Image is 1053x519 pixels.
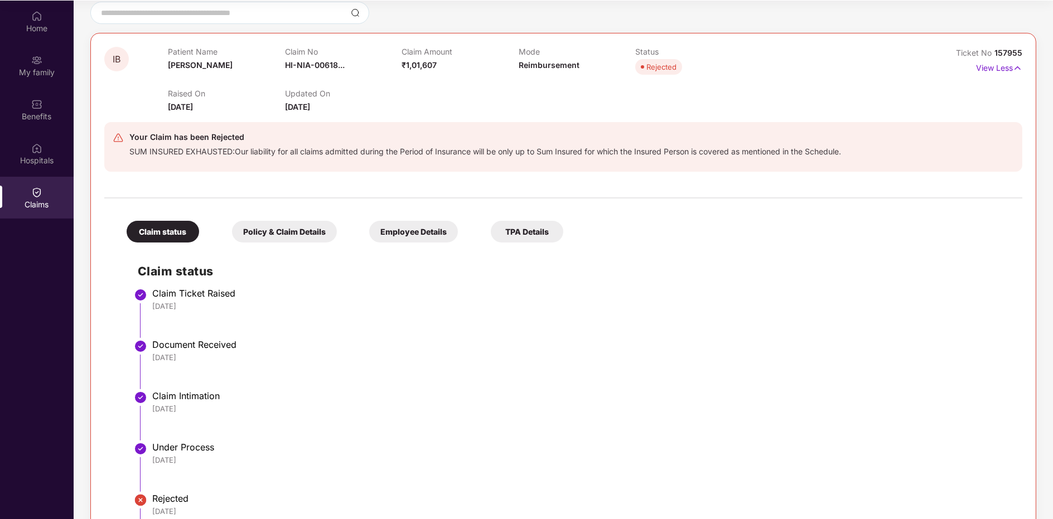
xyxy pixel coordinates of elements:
div: Claim status [127,221,199,242]
div: [DATE] [152,404,1011,414]
img: svg+xml;base64,PHN2ZyBpZD0iU3RlcC1Eb25lLTMyeDMyIiB4bWxucz0iaHR0cDovL3d3dy53My5vcmcvMjAwMC9zdmciIH... [134,288,147,302]
img: svg+xml;base64,PHN2ZyB4bWxucz0iaHR0cDovL3d3dy53My5vcmcvMjAwMC9zdmciIHdpZHRoPSIxNyIgaGVpZ2h0PSIxNy... [1013,62,1022,74]
span: 157955 [994,48,1022,57]
div: [DATE] [152,352,1011,362]
img: svg+xml;base64,PHN2ZyBpZD0iQmVuZWZpdHMiIHhtbG5zPSJodHRwOi8vd3d3LnczLm9yZy8yMDAwL3N2ZyIgd2lkdGg9Ij... [31,99,42,110]
p: Claim No [285,47,402,56]
p: Claim Amount [402,47,519,56]
p: Updated On [285,89,402,98]
img: svg+xml;base64,PHN2ZyBpZD0iU3RlcC1Eb25lLTMyeDMyIiB4bWxucz0iaHR0cDovL3d3dy53My5vcmcvMjAwMC9zdmciIH... [134,339,147,353]
div: [DATE] [152,455,1011,465]
div: TPA Details [491,221,563,242]
div: Your Claim has been Rejected [129,130,841,144]
img: svg+xml;base64,PHN2ZyBpZD0iQ2xhaW0iIHhtbG5zPSJodHRwOi8vd3d3LnczLm9yZy8yMDAwL3N2ZyIgd2lkdGg9IjIwIi... [31,187,42,198]
img: svg+xml;base64,PHN2ZyBpZD0iU3RlcC1Eb25lLTMyeDMyIiB4bWxucz0iaHR0cDovL3d3dy53My5vcmcvMjAwMC9zdmciIH... [134,442,147,455]
p: Patient Name [168,47,285,56]
img: svg+xml;base64,PHN2ZyB3aWR0aD0iMjAiIGhlaWdodD0iMjAiIHZpZXdCb3g9IjAgMCAyMCAyMCIgZmlsbD0ibm9uZSIgeG... [31,55,42,66]
p: Raised On [168,89,285,98]
div: Under Process [152,442,1011,453]
span: ₹1,01,607 [402,60,437,70]
div: [DATE] [152,301,1011,311]
div: Employee Details [369,221,458,242]
p: View Less [976,59,1022,74]
div: Rejected [152,493,1011,504]
span: HI-NIA-00618... [285,60,345,70]
div: Claim Ticket Raised [152,288,1011,299]
div: SUM INSURED EXHAUSTED:Our liability for all claims admitted during the Period of Insurance will b... [129,144,841,157]
img: svg+xml;base64,PHN2ZyB4bWxucz0iaHR0cDovL3d3dy53My5vcmcvMjAwMC9zdmciIHdpZHRoPSIyNCIgaGVpZ2h0PSIyNC... [113,132,124,143]
div: Document Received [152,339,1011,350]
div: Policy & Claim Details [232,221,337,242]
span: [DATE] [168,102,193,111]
img: svg+xml;base64,PHN2ZyBpZD0iSG9zcGl0YWxzIiB4bWxucz0iaHR0cDovL3d3dy53My5vcmcvMjAwMC9zdmciIHdpZHRoPS... [31,143,42,154]
span: [PERSON_NAME] [168,60,233,70]
p: Status [635,47,752,56]
div: Claim Intimation [152,390,1011,401]
span: Ticket No [956,48,994,57]
span: [DATE] [285,102,310,111]
img: svg+xml;base64,PHN2ZyBpZD0iSG9tZSIgeG1sbnM9Imh0dHA6Ly93d3cudzMub3JnLzIwMDAvc3ZnIiB3aWR0aD0iMjAiIG... [31,11,42,22]
p: Mode [519,47,636,56]
div: Rejected [646,61,677,72]
div: [DATE] [152,506,1011,516]
img: svg+xml;base64,PHN2ZyBpZD0iU3RlcC1Eb25lLTMyeDMyIiB4bWxucz0iaHR0cDovL3d3dy53My5vcmcvMjAwMC9zdmciIH... [134,391,147,404]
span: Reimbursement [519,60,579,70]
img: svg+xml;base64,PHN2ZyBpZD0iU3RlcC1Eb25lLTIweDIwIiB4bWxucz0iaHR0cDovL3d3dy53My5vcmcvMjAwMC9zdmciIH... [134,493,147,507]
img: svg+xml;base64,PHN2ZyBpZD0iU2VhcmNoLTMyeDMyIiB4bWxucz0iaHR0cDovL3d3dy53My5vcmcvMjAwMC9zdmciIHdpZH... [351,8,360,17]
span: IB [113,55,120,64]
h2: Claim status [138,262,1011,280]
